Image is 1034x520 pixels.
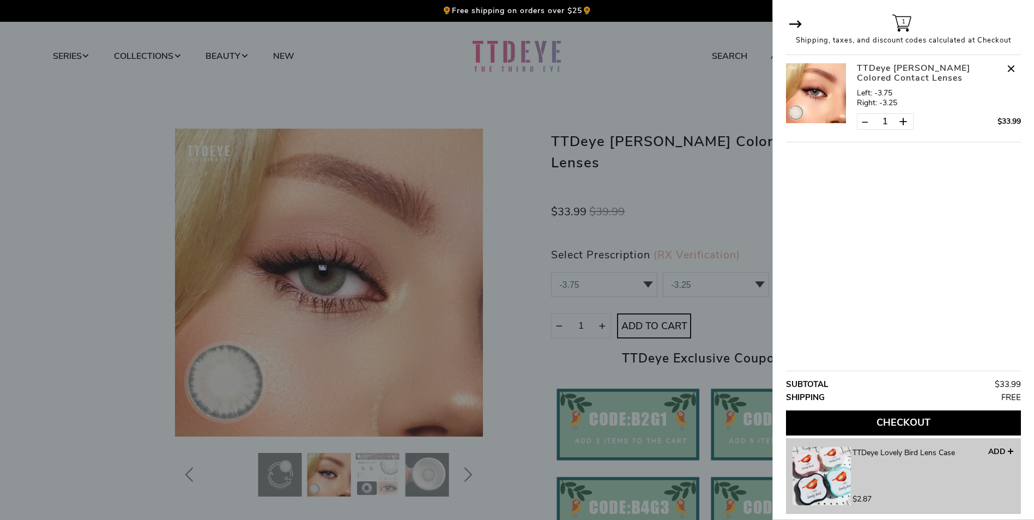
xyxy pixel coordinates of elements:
[786,35,1021,46] p: Shipping, taxes, and discount codes calculated at Checkout
[857,98,1021,108] div: Right: -3.25
[442,5,592,16] p: 🌻Free shipping on orders over $25🌻
[793,447,851,505] img: KA38sku1_small.jpg
[995,379,1021,390] span: $33.99
[857,88,1021,98] div: Left: -3.75
[857,63,988,83] span: TTDeye [PERSON_NAME] Colored Contact Lenses
[988,447,1014,458] button: ADD
[786,410,1021,436] button: Checkout
[902,15,905,27] span: 1
[852,448,955,458] span: TTDeye Lovely Bird Lens Case
[997,116,1021,126] span: $33.99
[1001,391,1021,404] span: Free
[786,63,846,123] img: TTDeye JK Grey Colored Contact Lenses
[852,493,1014,505] span: $2.87
[786,63,857,135] a: TTDeye JK Grey Colored Contact Lenses
[988,446,1006,457] span: ADD
[786,379,828,390] span: Subtotal
[786,392,825,403] span: Shipping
